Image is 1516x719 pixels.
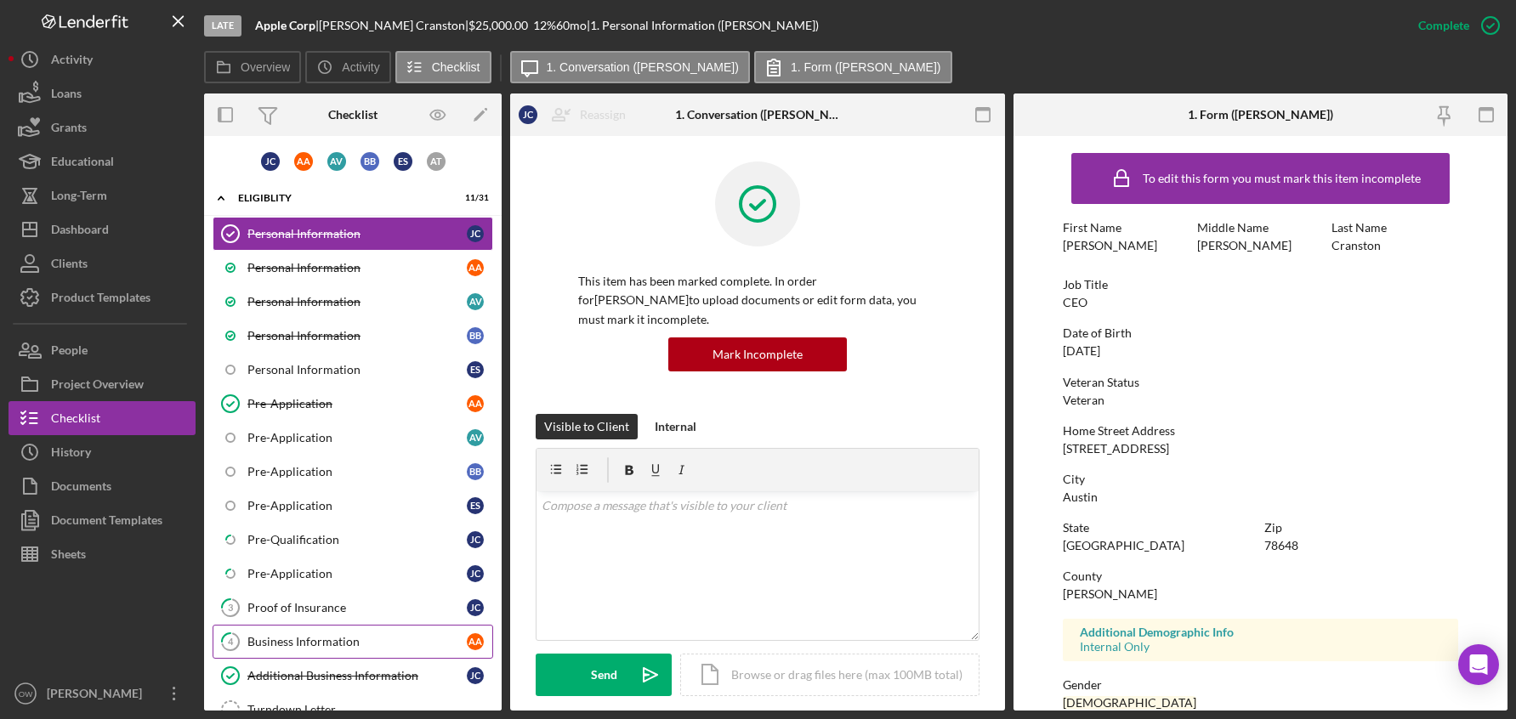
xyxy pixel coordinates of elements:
[9,469,196,503] button: Documents
[51,144,114,183] div: Educational
[646,414,705,439] button: Internal
[591,654,617,696] div: Send
[9,537,196,571] a: Sheets
[458,193,489,203] div: 11 / 31
[342,60,379,74] label: Activity
[754,51,952,83] button: 1. Form ([PERSON_NAME])
[241,60,290,74] label: Overview
[305,51,390,83] button: Activity
[9,178,196,212] button: Long-Term
[51,280,150,319] div: Product Templates
[1080,626,1441,639] div: Additional Demographic Info
[1063,393,1104,407] div: Veteran
[247,363,467,376] div: Personal Information
[467,395,484,412] div: A A
[213,489,493,523] a: Pre-ApplicationES
[1063,678,1458,692] div: Gender
[467,463,484,480] div: B B
[578,272,937,329] p: This item has been marked complete. In order for [PERSON_NAME] to upload documents or edit form d...
[9,333,196,367] button: People
[213,557,493,591] a: Pre-ApplicationJC
[213,523,493,557] a: Pre-QualificationJC
[1264,521,1458,535] div: Zip
[1063,344,1100,358] div: [DATE]
[213,625,493,659] a: 4Business InformationAA
[1063,278,1458,292] div: Job Title
[204,51,301,83] button: Overview
[675,108,840,122] div: 1. Conversation ([PERSON_NAME])
[51,503,162,541] div: Document Templates
[1063,569,1458,583] div: County
[9,42,196,76] button: Activity
[255,19,319,32] div: |
[51,76,82,115] div: Loans
[510,98,643,132] button: JCReassign
[510,51,750,83] button: 1. Conversation ([PERSON_NAME])
[51,537,86,575] div: Sheets
[261,152,280,171] div: J C
[547,60,739,74] label: 1. Conversation ([PERSON_NAME])
[247,499,467,512] div: Pre-Application
[1063,539,1184,552] div: [GEOGRAPHIC_DATA]
[294,152,313,171] div: A A
[1188,108,1333,122] div: 1. Form ([PERSON_NAME])
[1063,696,1196,710] div: [DEMOGRAPHIC_DATA]
[1063,239,1157,252] div: [PERSON_NAME]
[668,337,847,371] button: Mark Incomplete
[467,565,484,582] div: J C
[247,295,467,309] div: Personal Information
[9,401,196,435] button: Checklist
[51,212,109,251] div: Dashboard
[1331,239,1381,252] div: Cranston
[9,435,196,469] a: History
[328,108,378,122] div: Checklist
[255,18,315,32] b: Apple Corp
[9,110,196,144] button: Grants
[51,246,88,285] div: Clients
[247,261,467,275] div: Personal Information
[228,602,233,613] tspan: 3
[467,429,484,446] div: A V
[228,636,234,647] tspan: 4
[1143,172,1421,185] div: To edit this form you must mark this item incomplete
[468,19,533,32] div: $25,000.00
[213,285,493,319] a: Personal InformationAV
[655,414,696,439] div: Internal
[213,251,493,285] a: Personal InformationAA
[9,677,196,711] button: OW[PERSON_NAME]
[467,327,484,344] div: B B
[9,503,196,537] button: Document Templates
[394,152,412,171] div: E S
[51,178,107,217] div: Long-Term
[1063,296,1087,309] div: CEO
[51,333,88,371] div: People
[213,455,493,489] a: Pre-ApplicationBB
[1063,490,1098,504] div: Austin
[51,367,144,405] div: Project Overview
[213,353,493,387] a: Personal InformationES
[1401,8,1507,42] button: Complete
[467,599,484,616] div: J C
[51,42,93,81] div: Activity
[9,280,196,314] a: Product Templates
[213,659,493,693] a: Additional Business InformationJC
[536,414,638,439] button: Visible to Client
[9,246,196,280] button: Clients
[536,654,672,696] button: Send
[713,337,803,371] div: Mark Incomplete
[467,361,484,378] div: E S
[247,601,467,614] div: Proof of Insurance
[9,212,196,246] a: Dashboard
[9,76,196,110] button: Loans
[319,19,468,32] div: [PERSON_NAME] Cranston |
[432,60,480,74] label: Checklist
[1264,539,1298,552] div: 78648
[1331,221,1457,235] div: Last Name
[1197,239,1292,252] div: [PERSON_NAME]
[51,469,111,507] div: Documents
